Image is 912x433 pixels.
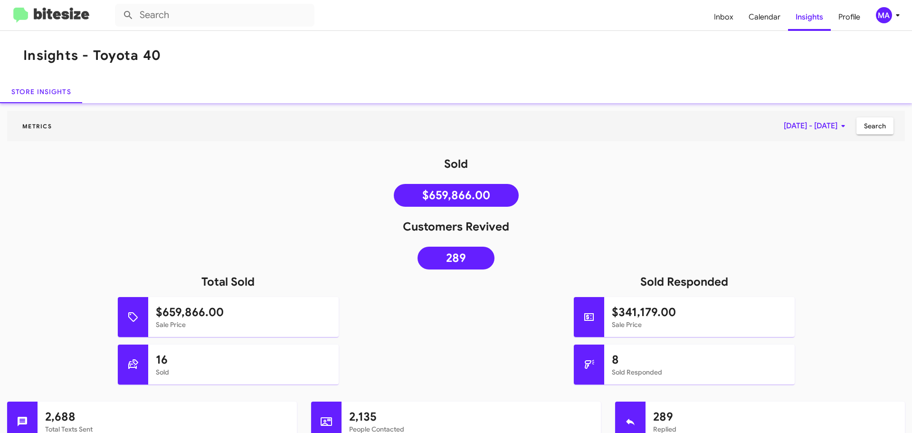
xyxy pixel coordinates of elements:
h1: 2,135 [349,409,593,424]
span: Metrics [15,123,59,130]
button: Search [856,117,893,135]
mat-card-subtitle: Sale Price [156,320,331,329]
span: 289 [446,253,466,263]
mat-card-subtitle: Sold [156,367,331,377]
mat-card-subtitle: Sale Price [612,320,787,329]
button: MA [868,7,902,23]
mat-card-subtitle: Sold Responded [612,367,787,377]
a: Calendar [741,3,788,31]
h1: Insights - Toyota 40 [23,48,161,63]
a: Profile [831,3,868,31]
button: [DATE] - [DATE] [776,117,856,135]
h1: 2,688 [45,409,289,424]
span: Search [864,117,886,135]
a: Insights [788,3,831,31]
span: $659,866.00 [422,191,490,200]
h1: $659,866.00 [156,305,331,320]
input: Search [115,4,314,27]
h1: Sold Responded [456,274,912,289]
a: Inbox [706,3,741,31]
span: [DATE] - [DATE] [784,117,849,135]
h1: $341,179.00 [612,305,787,320]
h1: 16 [156,352,331,367]
div: MA [876,7,892,23]
h1: 8 [612,352,787,367]
h1: 289 [653,409,897,424]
